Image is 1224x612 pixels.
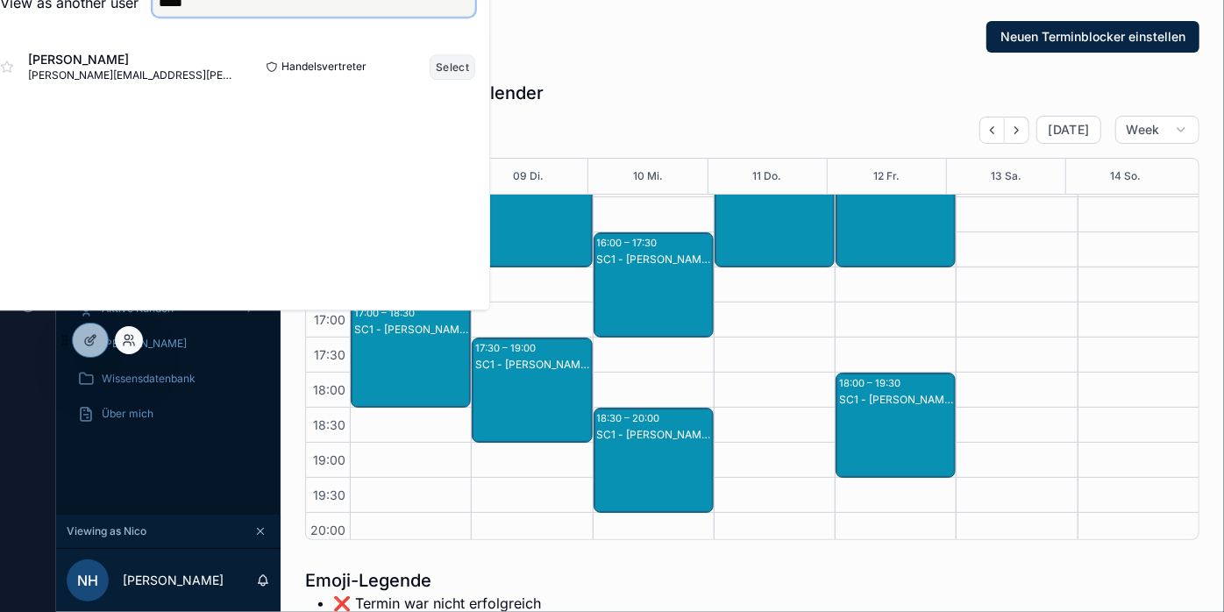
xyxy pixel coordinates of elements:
span: 18:30 [309,417,350,432]
a: [PERSON_NAME] [67,328,270,359]
h1: Emoji-Legende [305,568,549,593]
span: 17:00 [310,312,350,327]
span: 17:30 [310,347,350,362]
button: Back [979,117,1005,144]
span: NH [77,570,98,591]
div: 16:00 – 17:30 [597,234,662,252]
p: [PERSON_NAME] [123,572,224,589]
span: [PERSON_NAME] [102,337,187,351]
span: Handelsvertreter [281,60,366,74]
div: SC1 - [PERSON_NAME] - SC1 [839,393,954,407]
a: Wissensdatenbank [67,363,270,395]
div: 15:00 – 16:30SC1 - [PERSON_NAME] - SC1 [836,163,955,267]
span: Neuen Terminblocker einstellen [1000,28,1185,46]
span: Wissensdatenbank [102,372,196,386]
span: 19:30 [309,487,350,502]
span: Über mich [102,407,153,421]
div: SC1 - [PERSON_NAME] - SC1 [597,253,712,267]
div: SC1 - [PERSON_NAME] - SC1 [597,428,712,442]
div: 18:30 – 20:00 [597,409,665,427]
div: 18:00 – 19:30SC1 - [PERSON_NAME] - SC1 [836,374,955,477]
div: 15:00 – 16:30SC1 - [PERSON_NAME] - SC1 [473,163,591,267]
button: 09 Di. [513,159,544,194]
span: Week [1127,122,1160,138]
span: 18:00 [309,382,350,397]
button: 10 Mi. [633,159,663,194]
button: 12 Fr. [873,159,900,194]
div: 18:30 – 20:00SC1 - [PERSON_NAME] - SC1 [594,409,713,512]
div: 18:00 – 19:30 [839,374,905,392]
span: 19:00 [309,452,350,467]
div: 17:00 – 18:30SC1 - [PERSON_NAME] - SC1 [352,303,470,407]
div: 16:00 – 17:30SC1 - [PERSON_NAME] - SC1 [594,233,713,337]
div: 17:00 – 18:30 [354,304,419,322]
button: 11 Do. [753,159,782,194]
button: 13 Sa. [991,159,1021,194]
div: 15:00 – 16:30SC1 - [PERSON_NAME] - SC1 [715,163,834,267]
span: 20:00 [306,523,350,537]
button: Neuen Terminblocker einstellen [986,21,1199,53]
div: 17:30 – 19:00 [475,339,540,357]
span: Viewing as Nico [67,524,146,538]
div: 17:30 – 19:00SC1 - [PERSON_NAME] - SC1 [473,338,591,442]
button: Week [1115,116,1199,144]
button: [DATE] [1036,116,1100,144]
a: Über mich [67,398,270,430]
span: [PERSON_NAME] [28,51,238,68]
button: Next [1005,117,1029,144]
div: SC1 - [PERSON_NAME] - SC1 [475,358,590,372]
div: SC1 - [PERSON_NAME] - SC1 [354,323,469,337]
button: 14 So. [1110,159,1141,194]
button: Select [430,54,475,80]
span: [PERSON_NAME][EMAIL_ADDRESS][PERSON_NAME][DOMAIN_NAME] [28,68,238,82]
span: [DATE] [1048,122,1089,138]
